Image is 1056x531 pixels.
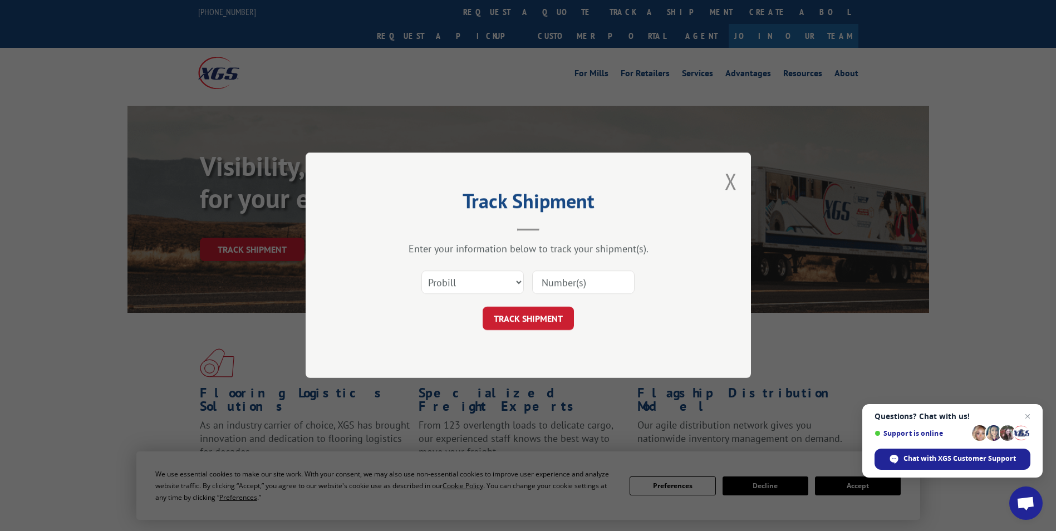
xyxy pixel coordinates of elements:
[875,449,1030,470] span: Chat with XGS Customer Support
[903,454,1016,464] span: Chat with XGS Customer Support
[875,429,968,437] span: Support is online
[483,307,574,331] button: TRACK SHIPMENT
[361,243,695,255] div: Enter your information below to track your shipment(s).
[532,271,635,294] input: Number(s)
[1009,486,1043,520] a: Open chat
[725,166,737,196] button: Close modal
[361,193,695,214] h2: Track Shipment
[875,412,1030,421] span: Questions? Chat with us!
